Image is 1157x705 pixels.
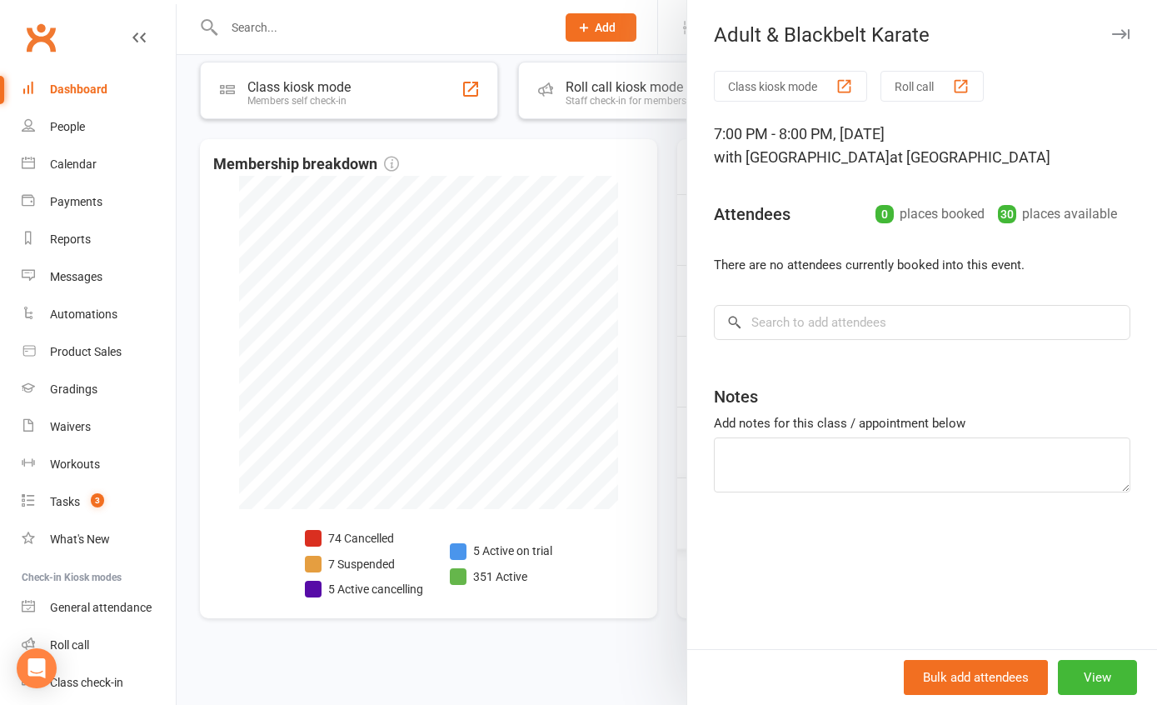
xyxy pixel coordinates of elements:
[714,148,890,166] span: with [GEOGRAPHIC_DATA]
[50,420,91,433] div: Waivers
[22,521,176,558] a: What's New
[50,307,117,321] div: Automations
[50,195,102,208] div: Payments
[50,345,122,358] div: Product Sales
[880,71,984,102] button: Roll call
[875,202,985,226] div: places booked
[22,183,176,221] a: Payments
[22,146,176,183] a: Calendar
[1058,660,1137,695] button: View
[22,333,176,371] a: Product Sales
[50,532,110,546] div: What's New
[998,202,1117,226] div: places available
[22,258,176,296] a: Messages
[714,385,758,408] div: Notes
[875,205,894,223] div: 0
[22,408,176,446] a: Waivers
[50,157,97,171] div: Calendar
[22,371,176,408] a: Gradings
[50,601,152,614] div: General attendance
[50,82,107,96] div: Dashboard
[50,120,85,133] div: People
[20,17,62,58] a: Clubworx
[91,493,104,507] span: 3
[22,296,176,333] a: Automations
[22,664,176,702] a: Class kiosk mode
[50,382,97,396] div: Gradings
[22,446,176,483] a: Workouts
[998,205,1016,223] div: 30
[714,255,1130,275] li: There are no attendees currently booked into this event.
[50,495,80,508] div: Tasks
[17,648,57,688] div: Open Intercom Messenger
[890,148,1050,166] span: at [GEOGRAPHIC_DATA]
[50,676,123,689] div: Class check-in
[22,483,176,521] a: Tasks 3
[714,202,790,226] div: Attendees
[904,660,1048,695] button: Bulk add attendees
[22,71,176,108] a: Dashboard
[714,71,867,102] button: Class kiosk mode
[714,413,1130,433] div: Add notes for this class / appointment below
[22,108,176,146] a: People
[687,23,1157,47] div: Adult & Blackbelt Karate
[50,638,89,652] div: Roll call
[22,221,176,258] a: Reports
[50,270,102,283] div: Messages
[714,122,1130,169] div: 7:00 PM - 8:00 PM, [DATE]
[22,627,176,664] a: Roll call
[50,232,91,246] div: Reports
[50,457,100,471] div: Workouts
[714,305,1130,340] input: Search to add attendees
[22,589,176,627] a: General attendance kiosk mode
